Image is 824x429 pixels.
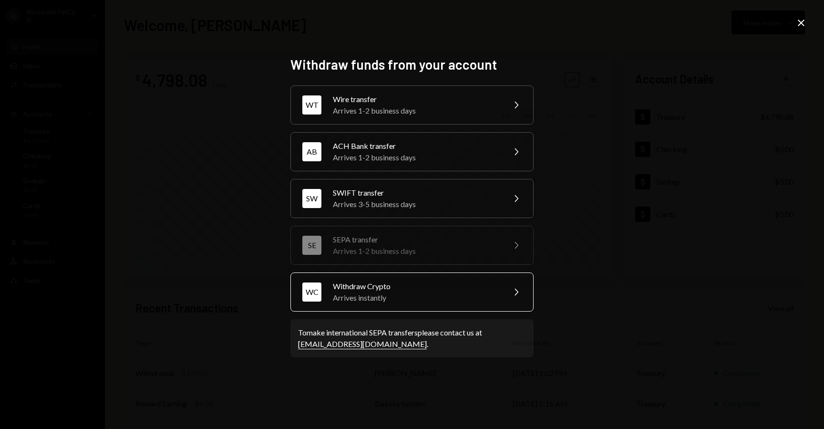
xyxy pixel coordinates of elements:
div: Arrives 1-2 business days [333,152,499,163]
div: SE [302,236,321,255]
div: WC [302,283,321,302]
div: Arrives 1-2 business days [333,105,499,116]
div: ACH Bank transfer [333,140,499,152]
button: ABACH Bank transferArrives 1-2 business days [290,132,534,171]
div: SEPA transfer [333,234,499,245]
div: Arrives 3-5 business days [333,199,499,210]
button: SWSWIFT transferArrives 3-5 business days [290,179,534,218]
a: [EMAIL_ADDRESS][DOMAIN_NAME] [298,339,427,349]
div: To make international SEPA transfers please contact us at . [298,327,526,350]
div: AB [302,142,321,161]
div: SW [302,189,321,208]
div: Arrives instantly [333,292,499,303]
div: SWIFT transfer [333,187,499,199]
button: SESEPA transferArrives 1-2 business days [290,226,534,265]
h2: Withdraw funds from your account [290,55,534,74]
div: Wire transfer [333,94,499,105]
div: Arrives 1-2 business days [333,245,499,257]
div: WT [302,95,321,115]
button: WTWire transferArrives 1-2 business days [290,85,534,125]
button: WCWithdraw CryptoArrives instantly [290,272,534,312]
div: Withdraw Crypto [333,281,499,292]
